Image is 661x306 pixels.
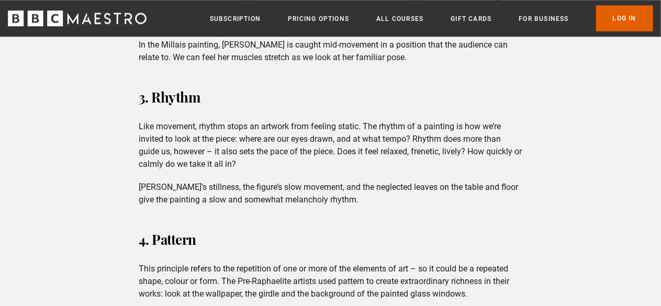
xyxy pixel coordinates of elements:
p: This principle refers to the repetition of one or more of the elements of art – so it could be a ... [139,263,522,300]
p: The movement principle of art uses the elements to guide your eyes around the piece in a dynamic ... [139,26,522,64]
nav: Primary [210,5,653,31]
a: All Courses [376,14,423,24]
svg: BBC Maestro [8,10,147,26]
h3: 4. Pattern [139,227,522,252]
a: Pricing Options [288,14,349,24]
a: Gift Cards [451,14,491,24]
a: For business [519,14,568,24]
p: [PERSON_NAME]’s stillness, the figure’s slow movement, and the neglected leaves on the table and ... [139,181,522,206]
h3: 3. Rhythm [139,85,522,110]
a: Log In [596,5,653,31]
a: Subscription [210,14,261,24]
p: Like movement, rhythm stops an artwork from feeling static. The rhythm of a painting is how we’re... [139,120,522,171]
